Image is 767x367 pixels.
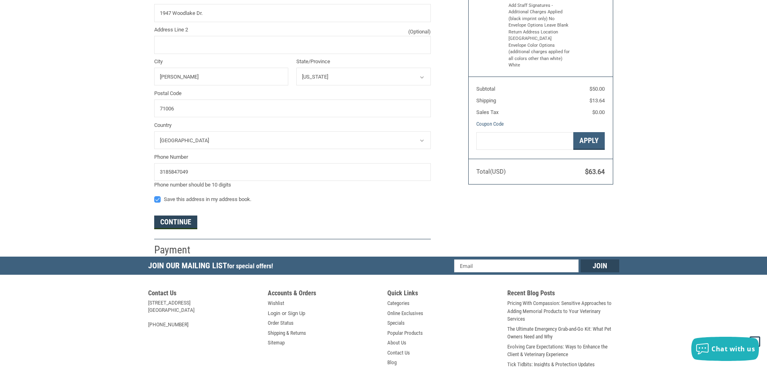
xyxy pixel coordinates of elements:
[154,196,431,203] label: Save this address in my address book.
[592,109,605,115] span: $0.00
[268,339,285,347] a: Sitemap
[476,109,498,115] span: Sales Tax
[268,299,284,307] a: Wishlist
[581,259,619,272] input: Join
[148,299,260,328] address: [STREET_ADDRESS] [GEOGRAPHIC_DATA] [PHONE_NUMBER]
[507,343,619,359] a: Evolving Care Expectations: Ways to Enhance the Client & Veterinary Experience
[154,153,431,161] label: Phone Number
[454,259,579,272] input: Email
[585,168,605,176] span: $63.64
[227,262,273,270] span: for special offers!
[476,86,495,92] span: Subtotal
[288,309,305,317] a: Sign Up
[573,132,605,150] button: Apply
[509,42,571,69] li: Envelope Color Options (additional charges applied for all colors other than white) White
[268,309,280,317] a: Login
[277,309,291,317] span: or
[268,289,380,299] h5: Accounts & Orders
[507,289,619,299] h5: Recent Blog Posts
[154,181,431,189] div: Phone number should be 10 digits
[148,257,277,277] h5: Join Our Mailing List
[589,97,605,104] span: $13.64
[507,299,619,323] a: Pricing With Compassion: Sensitive Approaches to Adding Memorial Products to Your Veterinary Serv...
[509,29,571,42] li: Return Address Location [GEOGRAPHIC_DATA]
[154,89,431,97] label: Postal Code
[691,337,759,361] button: Chat with us
[154,243,201,257] h2: Payment
[509,22,571,29] li: Envelope Options Leave Blank
[509,2,571,23] li: Add Staff Signatures - Additional Charges Applied (black imprint only) No
[476,168,506,175] span: Total (USD)
[154,58,289,66] label: City
[154,121,431,129] label: Country
[589,86,605,92] span: $50.00
[387,319,405,327] a: Specials
[387,309,423,317] a: Online Exclusives
[296,58,431,66] label: State/Province
[507,325,619,341] a: The Ultimate Emergency Grab-and-Go Kit: What Pet Owners Need and Why
[476,97,496,104] span: Shipping
[387,289,499,299] h5: Quick Links
[476,132,573,150] input: Gift Certificate or Coupon Code
[387,349,410,357] a: Contact Us
[268,319,294,327] a: Order Status
[476,121,504,127] a: Coupon Code
[387,329,423,337] a: Popular Products
[408,28,431,36] small: (Optional)
[387,299,409,307] a: Categories
[154,216,197,229] button: Continue
[711,344,755,353] span: Chat with us
[148,289,260,299] h5: Contact Us
[387,339,406,347] a: About Us
[387,359,397,367] a: Blog
[268,329,306,337] a: Shipping & Returns
[154,26,431,34] label: Address Line 2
